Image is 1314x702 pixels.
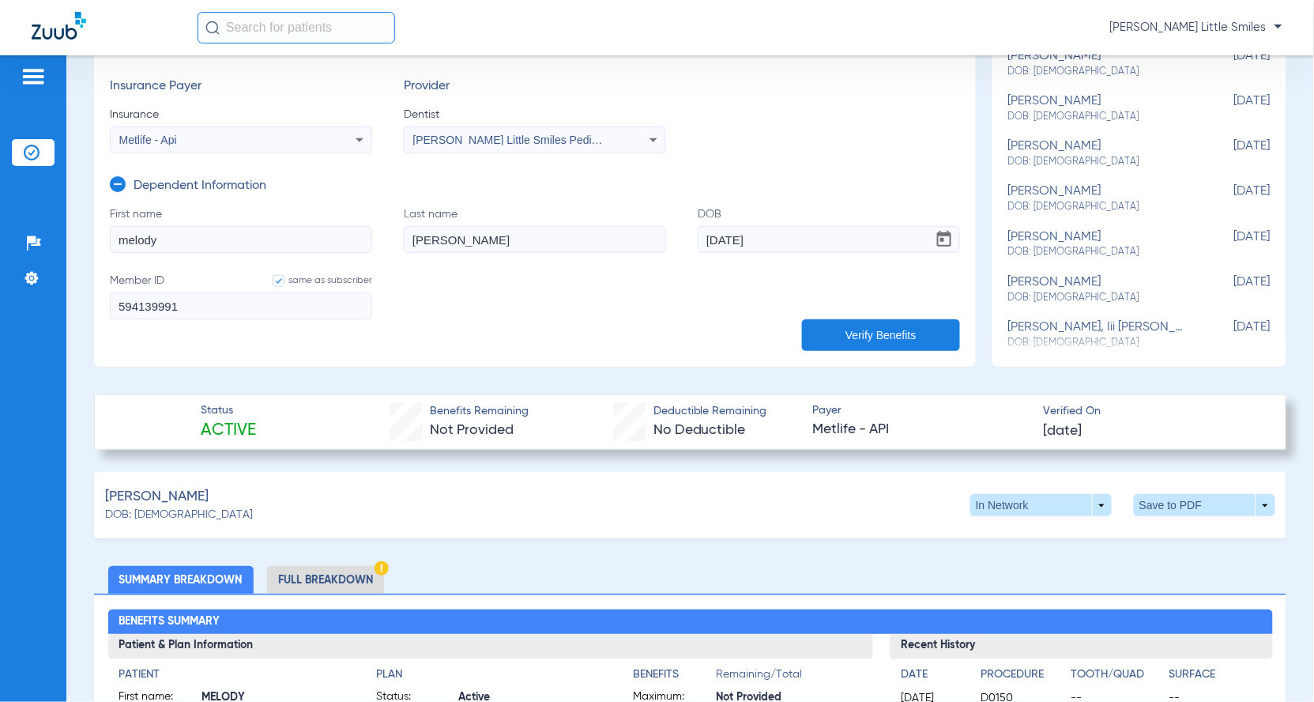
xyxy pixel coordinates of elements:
button: Open calendar [928,224,960,255]
label: DOB [698,206,960,253]
app-breakdown-title: Benefits [633,667,716,689]
h3: Insurance Payer [110,79,372,95]
span: No Deductible [653,423,746,437]
span: [DATE] [1192,230,1271,259]
app-breakdown-title: Date [901,667,967,689]
span: Dentist [404,107,666,123]
input: DOBOpen calendar [698,226,960,253]
img: Search Icon [205,21,220,35]
span: Active [201,420,256,442]
span: DOB: [DEMOGRAPHIC_DATA] [1008,291,1192,305]
span: DOB: [DEMOGRAPHIC_DATA] [1008,155,1192,169]
span: [DATE] [1044,421,1082,441]
span: DOB: [DEMOGRAPHIC_DATA] [1008,65,1192,79]
span: DOB: [DEMOGRAPHIC_DATA] [105,507,253,523]
h4: Patient [119,667,348,684]
h3: Provider [404,79,666,95]
span: Verified On [1044,403,1261,420]
app-breakdown-title: Surface [1169,667,1261,689]
div: [PERSON_NAME], iii [PERSON_NAME] [1008,320,1192,349]
h3: Patient & Plan Information [108,634,874,659]
h3: Recent History [890,634,1272,659]
img: hamburger-icon [21,67,46,86]
span: Remaining/Total [716,667,862,689]
span: [DATE] [1192,49,1271,78]
div: [PERSON_NAME] [1008,94,1192,123]
label: Last name [404,206,666,253]
span: DOB: [DEMOGRAPHIC_DATA] [1008,245,1192,259]
span: Status [201,402,256,419]
span: [PERSON_NAME] Little Smiles Pediatric 1245569516 [413,134,678,146]
h2: Benefits Summary [108,610,1273,635]
input: First name [110,226,372,253]
span: [DATE] [1192,275,1271,304]
label: First name [110,206,372,253]
div: [PERSON_NAME] [1008,275,1192,304]
h4: Date [901,667,967,684]
span: [PERSON_NAME] [105,487,209,507]
img: Hazard [375,561,389,576]
h4: Procedure [981,667,1065,684]
button: In Network [970,494,1112,516]
span: [DATE] [1192,184,1271,213]
input: Member IDsame as subscriber [110,292,372,319]
div: [PERSON_NAME] [1008,184,1192,213]
button: Verify Benefits [802,319,960,351]
span: Insurance [110,107,372,123]
h4: Plan [376,667,605,684]
iframe: Chat Widget [1235,626,1314,702]
span: DOB: [DEMOGRAPHIC_DATA] [1008,200,1192,214]
span: Not Provided [430,423,514,437]
span: DOB: [DEMOGRAPHIC_DATA] [1008,110,1192,124]
span: [DATE] [1192,320,1271,349]
img: Zuub Logo [32,12,86,40]
button: Save to PDF [1134,494,1275,516]
span: Metlife - API [812,420,1030,440]
span: Deductible Remaining [653,403,767,420]
app-breakdown-title: Procedure [981,667,1065,689]
label: same as subscriber [257,273,372,289]
div: [PERSON_NAME] [1008,49,1192,78]
li: Summary Breakdown [108,566,254,594]
h4: Tooth/Quad [1071,667,1163,684]
div: [PERSON_NAME] [1008,139,1192,168]
span: [PERSON_NAME] Little Smiles [1110,20,1282,36]
label: Member ID [110,273,372,319]
span: Benefits Remaining [430,403,529,420]
h3: Dependent Information [134,179,266,194]
div: [PERSON_NAME] [1008,230,1192,259]
input: Last name [404,226,666,253]
h4: Benefits [633,667,716,684]
app-breakdown-title: Tooth/Quad [1071,667,1163,689]
li: Full Breakdown [267,566,384,594]
span: Payer [812,402,1030,419]
h4: Surface [1169,667,1261,684]
span: Metlife - Api [119,134,177,146]
input: Search for patients [198,12,395,43]
span: [DATE] [1192,94,1271,123]
span: [DATE] [1192,139,1271,168]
